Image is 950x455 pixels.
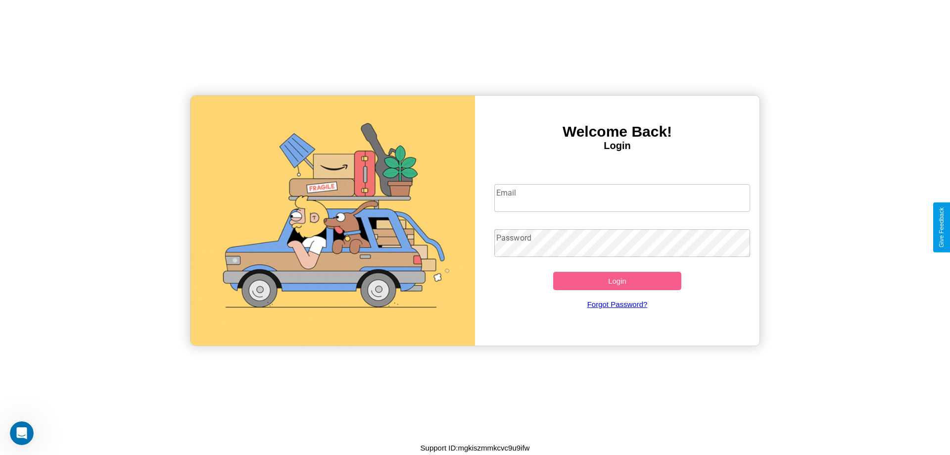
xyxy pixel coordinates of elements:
[938,207,945,248] div: Give Feedback
[475,140,760,152] h4: Login
[553,272,681,290] button: Login
[475,123,760,140] h3: Welcome Back!
[10,421,34,445] iframe: Intercom live chat
[489,290,746,318] a: Forgot Password?
[421,441,530,455] p: Support ID: mgkiszmmkcvc9u9ifw
[190,96,475,346] img: gif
